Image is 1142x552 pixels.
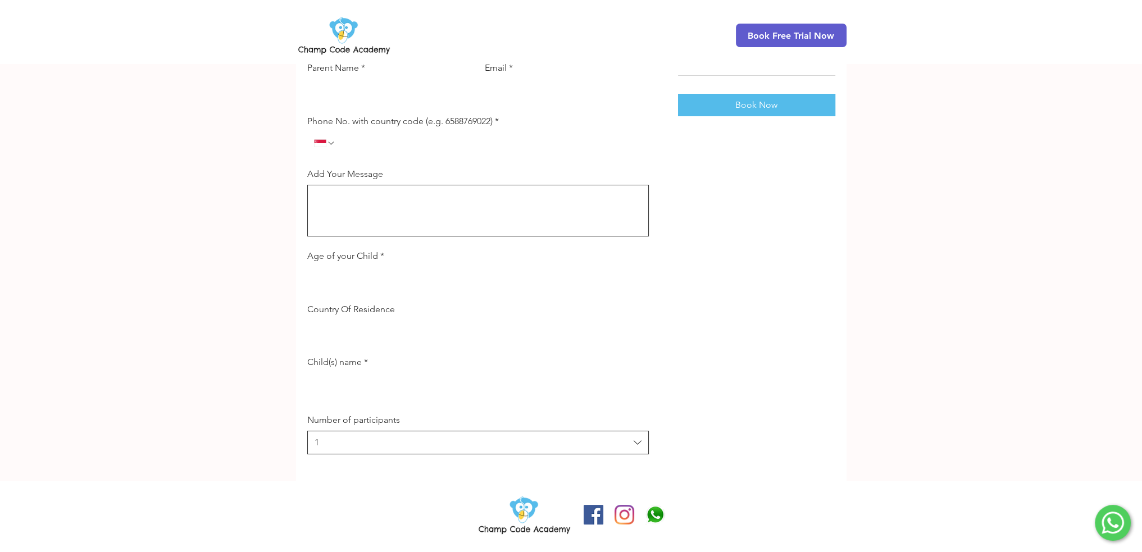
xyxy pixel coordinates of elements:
[307,168,383,180] label: Add Your Message
[748,30,834,41] span: Book Free Trial Now
[296,13,392,57] img: Champ Code Academy Logo PNG.png
[308,190,648,231] textarea: Add Your Message
[307,79,465,102] input: Parent Name
[485,79,642,102] input: Email
[314,139,335,148] button: Phone No. with country code (e.g. 6588769022). Phone. Select a country code
[307,115,499,127] label: Phone No. with country code (e.g. 6588769022)
[307,62,365,74] label: Parent Name
[584,505,665,524] ul: Social Bar
[485,62,513,74] label: Email
[307,303,395,316] label: Country Of Residence
[307,414,649,426] label: Number of participants
[307,267,642,290] input: Age of your Child
[315,438,319,447] div: 1
[735,101,777,110] span: Book Now
[615,505,634,524] img: Instagram
[307,356,368,368] label: Child(s) name
[645,505,665,524] img: Champ Code Academy WhatsApp
[335,132,642,154] input: Phone No. with country code (e.g. 6588769022). Phone
[736,24,847,47] a: Book Free Trial Now
[584,505,603,524] img: Facebook
[678,94,835,116] button: Book Now
[476,493,572,537] img: Champ Code Academy Logo PNG.png
[307,250,384,262] label: Age of your Child
[307,373,642,396] input: Child(s) name
[307,320,642,343] input: Country Of Residence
